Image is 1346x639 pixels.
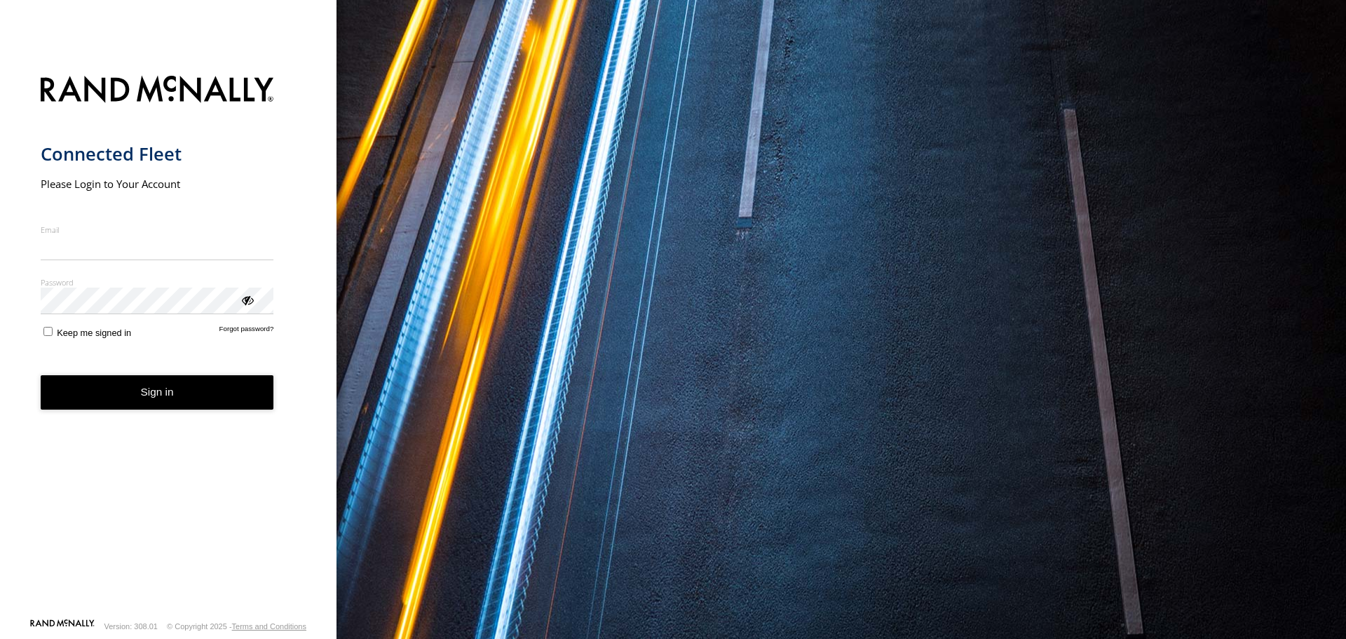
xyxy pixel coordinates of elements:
a: Forgot password? [219,325,274,338]
a: Visit our Website [30,619,95,633]
label: Password [41,277,274,288]
label: Email [41,224,274,235]
img: Rand McNally [41,73,274,109]
input: Keep me signed in [43,327,53,336]
button: Sign in [41,375,274,410]
div: ViewPassword [240,292,254,307]
h1: Connected Fleet [41,142,274,166]
span: Keep me signed in [57,328,131,338]
a: Terms and Conditions [232,622,306,631]
div: Version: 308.01 [104,622,158,631]
form: main [41,67,297,618]
h2: Please Login to Your Account [41,177,274,191]
div: © Copyright 2025 - [167,622,306,631]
